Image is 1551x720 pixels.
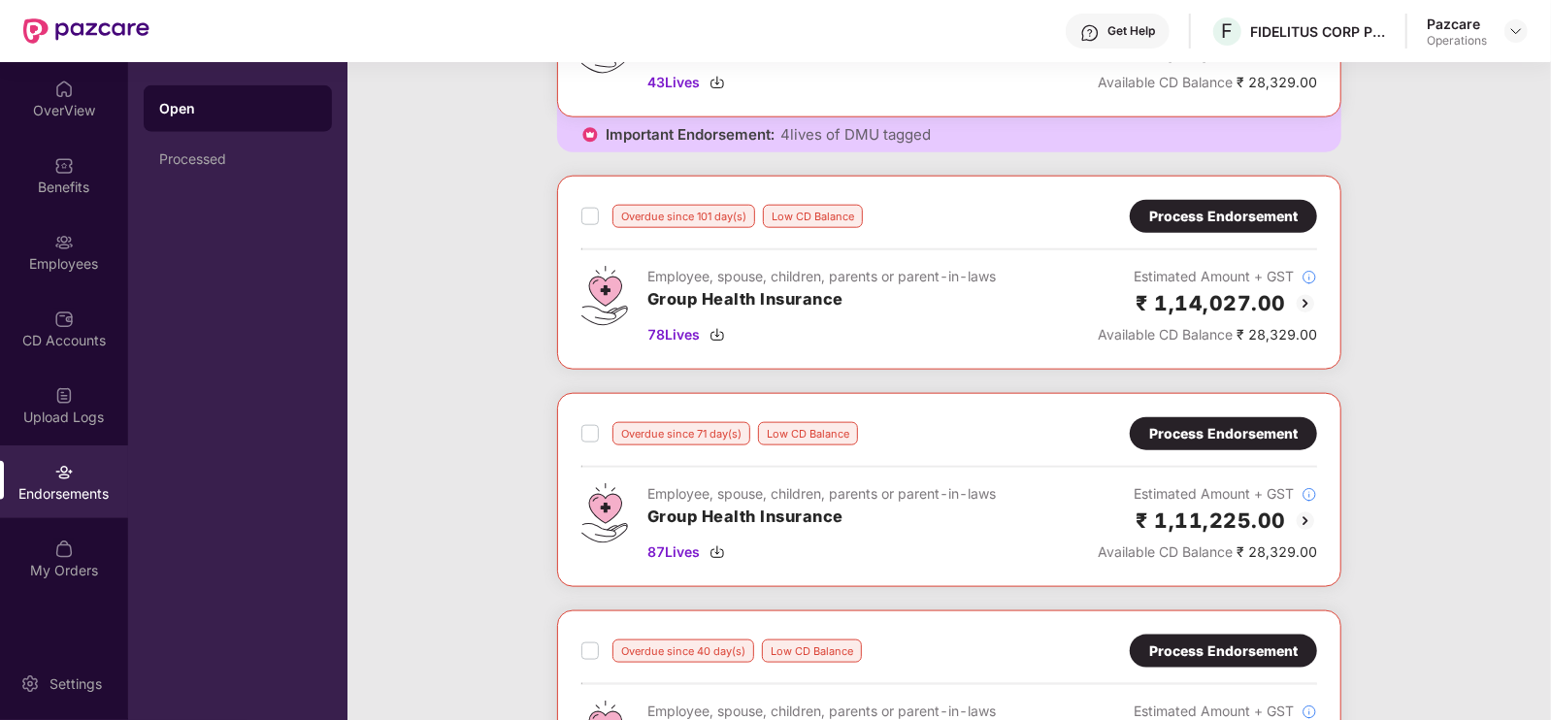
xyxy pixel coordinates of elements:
[1427,15,1487,33] div: Pazcare
[758,422,858,445] div: Low CD Balance
[1098,541,1317,563] div: ₹ 28,329.00
[159,99,316,118] div: Open
[580,125,600,145] img: icon
[54,310,74,329] img: svg+xml;base64,PHN2ZyBpZD0iQ0RfQWNjb3VudHMiIGRhdGEtbmFtZT0iQ0QgQWNjb3VudHMiIHhtbG5zPSJodHRwOi8vd3...
[647,287,996,312] h3: Group Health Insurance
[1222,19,1234,43] span: F
[1294,292,1317,315] img: svg+xml;base64,PHN2ZyBpZD0iQmFjay0yMHgyMCIgeG1sbnM9Imh0dHA6Ly93d3cudzMub3JnLzIwMDAvc3ZnIiB3aWR0aD...
[581,266,628,326] img: svg+xml;base64,PHN2ZyB4bWxucz0iaHR0cDovL3d3dy53My5vcmcvMjAwMC9zdmciIHdpZHRoPSI0Ny43MTQiIGhlaWdodD...
[1098,74,1233,90] span: Available CD Balance
[612,639,754,663] div: Overdue since 40 day(s)
[54,386,74,406] img: svg+xml;base64,PHN2ZyBpZD0iVXBsb2FkX0xvZ3MiIGRhdGEtbmFtZT0iVXBsb2FkIExvZ3MiIHhtbG5zPSJodHRwOi8vd3...
[1137,287,1287,319] h2: ₹ 1,14,027.00
[647,324,700,345] span: 78 Lives
[1508,23,1524,39] img: svg+xml;base64,PHN2ZyBpZD0iRHJvcGRvd24tMzJ4MzIiIHhtbG5zPSJodHRwOi8vd3d3LnczLm9yZy8yMDAwL3N2ZyIgd2...
[581,483,628,543] img: svg+xml;base64,PHN2ZyB4bWxucz0iaHR0cDovL3d3dy53My5vcmcvMjAwMC9zdmciIHdpZHRoPSI0Ny43MTQiIGhlaWdodD...
[23,18,149,44] img: New Pazcare Logo
[1250,22,1386,41] div: FIDELITUS CORP PROPERTY SERVICES PRIVATE LIMITED
[1098,326,1233,343] span: Available CD Balance
[1137,505,1287,537] h2: ₹ 1,11,225.00
[780,125,931,145] span: 4 lives of DMU tagged
[709,75,725,90] img: svg+xml;base64,PHN2ZyBpZD0iRG93bmxvYWQtMzJ4MzIiIHhtbG5zPSJodHRwOi8vd3d3LnczLm9yZy8yMDAwL3N2ZyIgd2...
[1294,509,1317,533] img: svg+xml;base64,PHN2ZyBpZD0iQmFjay0yMHgyMCIgeG1sbnM9Imh0dHA6Ly93d3cudzMub3JnLzIwMDAvc3ZnIiB3aWR0aD...
[1149,206,1298,227] div: Process Endorsement
[612,422,750,445] div: Overdue since 71 day(s)
[44,674,108,694] div: Settings
[1098,72,1317,93] div: ₹ 28,329.00
[1302,270,1317,285] img: svg+xml;base64,PHN2ZyBpZD0iSW5mb18tXzMyeDMyIiBkYXRhLW5hbWU9IkluZm8gLSAzMngzMiIgeG1sbnM9Imh0dHA6Ly...
[20,674,40,694] img: svg+xml;base64,PHN2ZyBpZD0iU2V0dGluZy0yMHgyMCIgeG1sbnM9Imh0dHA6Ly93d3cudzMub3JnLzIwMDAvc3ZnIiB3aW...
[1107,23,1155,39] div: Get Help
[1098,266,1317,287] div: Estimated Amount + GST
[54,540,74,559] img: svg+xml;base64,PHN2ZyBpZD0iTXlfT3JkZXJzIiBkYXRhLW5hbWU9Ik15IE9yZGVycyIgeG1sbnM9Imh0dHA6Ly93d3cudz...
[709,327,725,343] img: svg+xml;base64,PHN2ZyBpZD0iRG93bmxvYWQtMzJ4MzIiIHhtbG5zPSJodHRwOi8vd3d3LnczLm9yZy8yMDAwL3N2ZyIgd2...
[647,541,700,563] span: 87 Lives
[1302,487,1317,503] img: svg+xml;base64,PHN2ZyBpZD0iSW5mb18tXzMyeDMyIiBkYXRhLW5hbWU9IkluZm8gLSAzMngzMiIgeG1sbnM9Imh0dHA6Ly...
[647,505,996,530] h3: Group Health Insurance
[1098,324,1317,345] div: ₹ 28,329.00
[647,266,996,287] div: Employee, spouse, children, parents or parent-in-laws
[606,125,775,145] span: Important Endorsement:
[1149,640,1298,662] div: Process Endorsement
[647,483,996,505] div: Employee, spouse, children, parents or parent-in-laws
[647,72,700,93] span: 43 Lives
[1080,23,1100,43] img: svg+xml;base64,PHN2ZyBpZD0iSGVscC0zMngzMiIgeG1sbnM9Imh0dHA6Ly93d3cudzMub3JnLzIwMDAvc3ZnIiB3aWR0aD...
[159,151,316,167] div: Processed
[1098,543,1233,560] span: Available CD Balance
[1302,704,1317,720] img: svg+xml;base64,PHN2ZyBpZD0iSW5mb18tXzMyeDMyIiBkYXRhLW5hbWU9IkluZm8gLSAzMngzMiIgeG1sbnM9Imh0dHA6Ly...
[762,639,862,663] div: Low CD Balance
[54,463,74,482] img: svg+xml;base64,PHN2ZyBpZD0iRW5kb3JzZW1lbnRzIiB4bWxucz0iaHR0cDovL3d3dy53My5vcmcvMjAwMC9zdmciIHdpZH...
[1149,423,1298,444] div: Process Endorsement
[54,233,74,252] img: svg+xml;base64,PHN2ZyBpZD0iRW1wbG95ZWVzIiB4bWxucz0iaHR0cDovL3d3dy53My5vcmcvMjAwMC9zdmciIHdpZHRoPS...
[1098,483,1317,505] div: Estimated Amount + GST
[763,205,863,228] div: Low CD Balance
[709,544,725,560] img: svg+xml;base64,PHN2ZyBpZD0iRG93bmxvYWQtMzJ4MzIiIHhtbG5zPSJodHRwOi8vd3d3LnczLm9yZy8yMDAwL3N2ZyIgd2...
[54,80,74,99] img: svg+xml;base64,PHN2ZyBpZD0iSG9tZSIgeG1sbnM9Imh0dHA6Ly93d3cudzMub3JnLzIwMDAvc3ZnIiB3aWR0aD0iMjAiIG...
[612,205,755,228] div: Overdue since 101 day(s)
[1427,33,1487,49] div: Operations
[54,156,74,176] img: svg+xml;base64,PHN2ZyBpZD0iQmVuZWZpdHMiIHhtbG5zPSJodHRwOi8vd3d3LnczLm9yZy8yMDAwL3N2ZyIgd2lkdGg9Ij...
